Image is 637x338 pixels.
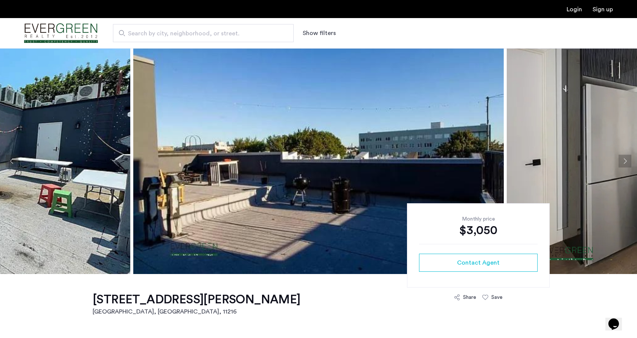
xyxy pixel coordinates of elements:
a: Login [567,6,582,12]
h2: [GEOGRAPHIC_DATA], [GEOGRAPHIC_DATA] , 11216 [93,307,300,316]
button: Show or hide filters [303,29,336,38]
a: Cazamio Logo [24,19,98,47]
img: apartment [133,48,504,274]
a: Registration [593,6,613,12]
button: button [419,254,538,272]
div: Save [491,294,503,301]
button: Previous apartment [6,155,18,167]
img: logo [24,19,98,47]
a: [STREET_ADDRESS][PERSON_NAME][GEOGRAPHIC_DATA], [GEOGRAPHIC_DATA], 11216 [93,292,300,316]
div: Share [463,294,476,301]
span: Search by city, neighborhood, or street. [128,29,273,38]
div: $3,050 [419,223,538,238]
iframe: chat widget [605,308,629,330]
button: Next apartment [619,155,631,167]
div: Monthly price [419,215,538,223]
h1: [STREET_ADDRESS][PERSON_NAME] [93,292,300,307]
input: Apartment Search [113,24,294,42]
span: Contact Agent [457,258,500,267]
